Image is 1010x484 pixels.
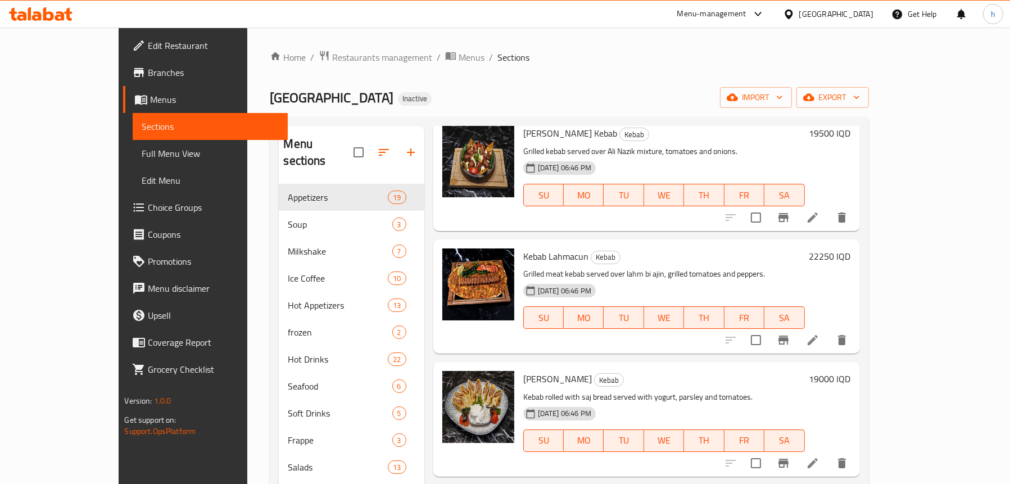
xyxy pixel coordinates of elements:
div: Seafood [288,379,392,393]
button: export [796,87,869,108]
span: 1.0.0 [154,393,171,408]
button: SU [523,306,564,329]
div: Appetizers19 [279,184,424,211]
span: Inactive [398,94,432,103]
span: Kebab Lahmacun [523,248,588,265]
span: 3 [393,435,406,446]
button: FR [724,306,764,329]
a: Sections [133,113,287,140]
span: Menus [459,51,484,64]
span: Grocery Checklist [148,363,278,376]
img: Ali Nazik Kebab [442,125,514,197]
span: TU [608,310,639,326]
div: Hot Drinks22 [279,346,424,373]
button: TH [684,184,724,206]
span: 2 [393,327,406,338]
div: items [392,379,406,393]
button: delete [828,204,855,231]
button: SA [764,306,804,329]
span: Frappe [288,433,392,447]
button: SU [523,429,564,452]
a: Edit Menu [133,167,287,194]
div: frozen [288,325,392,339]
button: SU [523,184,564,206]
a: Choice Groups [123,194,287,221]
p: Grilled kebab served over Ali Nazik mixture, tomatoes and onions. [523,144,805,159]
div: Kebab [591,251,621,264]
span: [DATE] 06:46 PM [533,162,596,173]
span: Menu disclaimer [148,282,278,295]
div: Hot Appetizers13 [279,292,424,319]
span: WE [649,187,680,203]
button: SA [764,429,804,452]
button: WE [644,184,684,206]
span: Sections [142,120,278,133]
div: [GEOGRAPHIC_DATA] [799,8,873,20]
span: Sort sections [370,139,397,166]
span: 19 [388,192,405,203]
span: [GEOGRAPHIC_DATA] [270,85,393,110]
span: WE [649,310,680,326]
span: FR [729,310,760,326]
div: Soup3 [279,211,424,238]
div: Salads [288,460,388,474]
div: items [392,325,406,339]
span: Choice Groups [148,201,278,214]
span: [DATE] 06:46 PM [533,408,596,419]
span: SU [528,310,559,326]
button: Add section [397,139,424,166]
a: Edit menu item [806,211,819,224]
button: MO [564,184,604,206]
p: Kebab rolled with saj bread served with yogurt, parsley and tomatoes. [523,390,805,404]
button: TH [684,429,724,452]
span: Kebab [620,128,649,141]
a: Menus [123,86,287,113]
span: Soup [288,218,392,231]
a: Edit menu item [806,333,819,347]
span: 13 [388,300,405,311]
span: export [805,91,860,105]
div: Ice Coffee10 [279,265,424,292]
div: items [388,460,406,474]
img: Kebab Lahmacun [442,248,514,320]
span: 10 [388,273,405,284]
span: SA [769,187,800,203]
span: FR [729,187,760,203]
button: SA [764,184,804,206]
span: MO [568,187,599,203]
span: [PERSON_NAME] [523,370,592,387]
span: MO [568,432,599,449]
button: WE [644,429,684,452]
button: Branch-specific-item [770,204,797,231]
div: Salads13 [279,454,424,481]
div: Kebab [619,128,649,141]
span: Get support on: [124,413,176,427]
span: Menus [150,93,278,106]
span: Soft Drinks [288,406,392,420]
img: Sarma Beyti [442,371,514,443]
div: items [388,272,406,285]
span: SA [769,432,800,449]
span: [PERSON_NAME] Kebab [523,125,617,142]
span: 22 [388,354,405,365]
span: Select to update [744,328,768,352]
div: Frappe3 [279,427,424,454]
span: Select to update [744,451,768,475]
button: TU [604,306,644,329]
div: Ice Coffee [288,272,388,285]
span: Select to update [744,206,768,229]
a: Coverage Report [123,329,287,356]
div: items [392,433,406,447]
div: items [388,298,406,312]
span: 6 [393,381,406,392]
span: import [729,91,783,105]
a: Branches [123,59,287,86]
a: Upsell [123,302,287,329]
div: items [388,191,406,204]
li: / [437,51,441,64]
span: Milkshake [288,245,392,258]
div: items [392,245,406,258]
span: Sections [497,51,529,64]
